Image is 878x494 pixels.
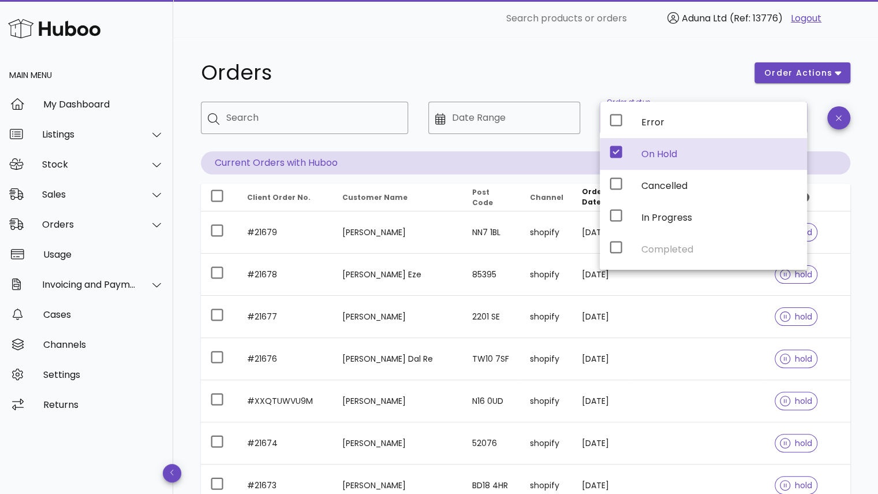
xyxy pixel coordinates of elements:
[8,16,100,41] img: Huboo Logo
[238,296,333,338] td: #21677
[43,249,164,260] div: Usage
[530,192,563,202] span: Channel
[201,151,850,174] p: Current Orders with Huboo
[333,296,463,338] td: [PERSON_NAME]
[333,254,463,296] td: [PERSON_NAME] Eze
[43,99,164,110] div: My Dashboard
[754,62,850,83] button: order actions
[463,422,521,465] td: 52076
[238,422,333,465] td: #21674
[238,380,333,422] td: #XXQTUWVU9M
[521,211,573,254] td: shopify
[780,397,812,405] span: hold
[641,180,798,191] div: Cancelled
[42,189,136,200] div: Sales
[42,219,136,230] div: Orders
[780,355,812,363] span: hold
[333,422,463,465] td: [PERSON_NAME]
[765,184,850,211] th: Status
[463,296,521,338] td: 2201 SE
[201,62,741,83] h1: Orders
[43,339,164,350] div: Channels
[780,439,812,447] span: hold
[43,309,164,320] div: Cases
[463,380,521,422] td: N16 0UD
[43,399,164,410] div: Returns
[333,380,463,422] td: [PERSON_NAME]
[791,12,821,25] a: Logout
[573,254,628,296] td: [DATE]
[764,67,833,79] span: order actions
[463,338,521,380] td: TW10 7SF
[641,148,798,159] div: On Hold
[573,296,628,338] td: [DATE]
[238,338,333,380] td: #21676
[582,187,605,207] span: Order Date
[780,481,812,489] span: hold
[521,296,573,338] td: shopify
[342,192,408,202] span: Customer Name
[463,254,521,296] td: 85395
[472,187,493,207] span: Post Code
[42,279,136,290] div: Invoicing and Payments
[521,422,573,465] td: shopify
[247,192,311,202] span: Client Order No.
[573,211,628,254] td: [DATE]
[238,184,333,211] th: Client Order No.
[641,212,798,223] div: In Progress
[730,12,783,25] span: (Ref: 13776)
[521,338,573,380] td: shopify
[573,422,628,465] td: [DATE]
[573,338,628,380] td: [DATE]
[238,254,333,296] td: #21678
[43,369,164,380] div: Settings
[463,184,521,211] th: Post Code
[573,184,628,211] th: Order Date: Sorted descending. Activate to remove sorting.
[607,98,650,107] label: Order status
[780,270,812,278] span: hold
[573,380,628,422] td: [DATE]
[682,12,727,25] span: Aduna Ltd
[521,184,573,211] th: Channel
[42,129,136,140] div: Listings
[42,159,136,170] div: Stock
[238,211,333,254] td: #21679
[641,117,798,128] div: Error
[333,184,463,211] th: Customer Name
[333,211,463,254] td: [PERSON_NAME]
[521,254,573,296] td: shopify
[463,211,521,254] td: NN7 1BL
[333,338,463,380] td: [PERSON_NAME] Dal Re
[521,380,573,422] td: shopify
[780,313,812,321] span: hold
